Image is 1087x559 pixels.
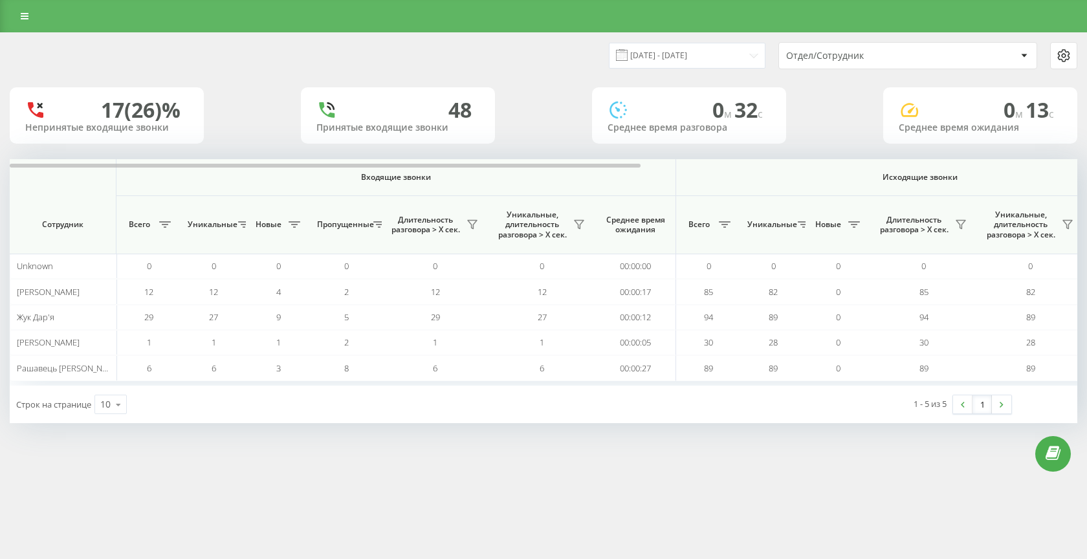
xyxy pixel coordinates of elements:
[431,286,440,298] span: 12
[344,286,349,298] span: 2
[1028,260,1033,272] span: 0
[595,254,676,279] td: 00:00:00
[276,311,281,323] span: 9
[209,311,218,323] span: 27
[769,286,778,298] span: 82
[431,311,440,323] span: 29
[344,260,349,272] span: 0
[188,219,234,230] span: Уникальные
[605,215,666,235] span: Среднее время ожидания
[1026,336,1035,348] span: 28
[1049,107,1054,121] span: c
[540,336,544,348] span: 1
[836,336,840,348] span: 0
[747,219,794,230] span: Уникальные
[899,122,1062,133] div: Среднее время ожидания
[17,311,54,323] span: Жук Дар'я
[704,311,713,323] span: 94
[16,399,91,410] span: Строк на странице
[538,311,547,323] span: 27
[276,336,281,348] span: 1
[100,398,111,411] div: 10
[101,98,181,122] div: 17 (26)%
[538,286,547,298] span: 12
[540,260,544,272] span: 0
[786,50,941,61] div: Отдел/Сотрудник
[921,260,926,272] span: 0
[17,260,53,272] span: Unknown
[683,219,715,230] span: Всего
[1026,362,1035,374] span: 89
[812,219,844,230] span: Новые
[17,286,80,298] span: [PERSON_NAME]
[595,330,676,355] td: 00:00:05
[769,362,778,374] span: 89
[724,107,734,121] span: м
[595,355,676,380] td: 00:00:27
[983,210,1058,240] span: Уникальные, длительность разговора > Х сек.
[144,311,153,323] span: 29
[919,362,928,374] span: 89
[495,210,569,240] span: Уникальные, длительность разговора > Х сек.
[433,336,437,348] span: 1
[17,362,122,374] span: Рашавець [PERSON_NAME]
[704,362,713,374] span: 89
[25,122,188,133] div: Непринятые входящие звонки
[276,362,281,374] span: 3
[276,260,281,272] span: 0
[1026,96,1054,124] span: 13
[1026,311,1035,323] span: 89
[344,362,349,374] span: 8
[344,311,349,323] span: 5
[17,336,80,348] span: [PERSON_NAME]
[448,98,472,122] div: 48
[769,311,778,323] span: 89
[317,219,369,230] span: Пропущенные
[276,286,281,298] span: 4
[712,96,734,124] span: 0
[21,219,105,230] span: Сотрудник
[252,219,285,230] span: Новые
[758,107,763,121] span: c
[144,286,153,298] span: 12
[1026,286,1035,298] span: 82
[734,96,763,124] span: 32
[919,336,928,348] span: 30
[147,362,151,374] span: 6
[212,260,216,272] span: 0
[704,286,713,298] span: 85
[150,172,642,182] span: Входящие звонки
[1004,96,1026,124] span: 0
[704,336,713,348] span: 30
[919,311,928,323] span: 94
[388,215,463,235] span: Длительность разговора > Х сек.
[433,362,437,374] span: 6
[877,215,951,235] span: Длительность разговора > Х сек.
[771,260,776,272] span: 0
[836,362,840,374] span: 0
[919,286,928,298] span: 85
[316,122,479,133] div: Принятые входящие звонки
[836,311,840,323] span: 0
[147,260,151,272] span: 0
[540,362,544,374] span: 6
[595,279,676,304] td: 00:00:17
[147,336,151,348] span: 1
[769,336,778,348] span: 28
[608,122,771,133] div: Среднее время разговора
[707,260,711,272] span: 0
[972,395,992,413] a: 1
[209,286,218,298] span: 12
[123,219,155,230] span: Всего
[836,286,840,298] span: 0
[595,305,676,330] td: 00:00:12
[212,362,216,374] span: 6
[212,336,216,348] span: 1
[344,336,349,348] span: 2
[433,260,437,272] span: 0
[914,397,947,410] div: 1 - 5 из 5
[836,260,840,272] span: 0
[1015,107,1026,121] span: м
